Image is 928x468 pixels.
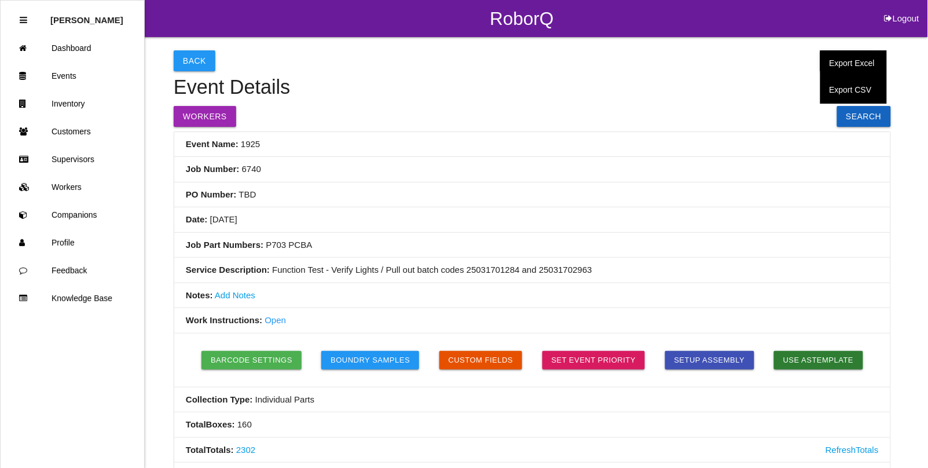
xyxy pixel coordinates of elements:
a: Export CSV [820,77,887,104]
b: Total Totals : [186,445,234,455]
h4: Event Details [174,76,891,98]
a: Refresh Totals [826,444,879,457]
a: Workers [1,173,144,201]
button: Barcode Settings [201,351,302,370]
li: 1925 [174,132,890,158]
b: Job Part Numbers: [186,240,263,250]
a: Export Excel [820,50,887,77]
b: PO Number: [186,189,237,199]
li: 160 [174,412,890,438]
a: Open [265,315,286,325]
a: Add Notes [215,290,255,300]
a: Dashboard [1,34,144,62]
b: Notes: [186,290,213,300]
button: Custom Fields [439,351,523,370]
a: Customers [1,118,144,145]
button: Setup Assembly [665,351,754,370]
b: Job Number: [186,164,240,174]
li: Function Test - Verify Lights / Pull out batch codes 25031701284 and 25031702963 [174,258,890,283]
li: Individual Parts [174,387,890,413]
a: Companions [1,201,144,229]
a: Knowledge Base [1,284,144,312]
button: Boundry Samples [321,351,419,370]
a: Profile [1,229,144,257]
b: Work Instructions: [186,315,262,325]
p: Rosie Blandino [50,6,123,25]
li: [DATE] [174,207,890,233]
a: Inventory [1,90,144,118]
div: Close [20,6,27,34]
a: Set Event Priority [542,351,645,370]
b: Collection Type: [186,394,253,404]
button: Back [174,50,215,71]
li: TBD [174,182,890,208]
a: Feedback [1,257,144,284]
b: Service Description: [186,265,270,275]
b: Date: [186,214,208,224]
button: Workers [174,106,236,127]
a: Supervisors [1,145,144,173]
a: 2302 [236,445,255,455]
a: Events [1,62,144,90]
li: 6740 [174,157,890,182]
b: Event Name: [186,139,239,149]
a: Search [837,106,891,127]
b: Total Boxes : [186,419,235,429]
button: Use asTemplate [774,351,863,370]
li: P703 PCBA [174,233,890,258]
